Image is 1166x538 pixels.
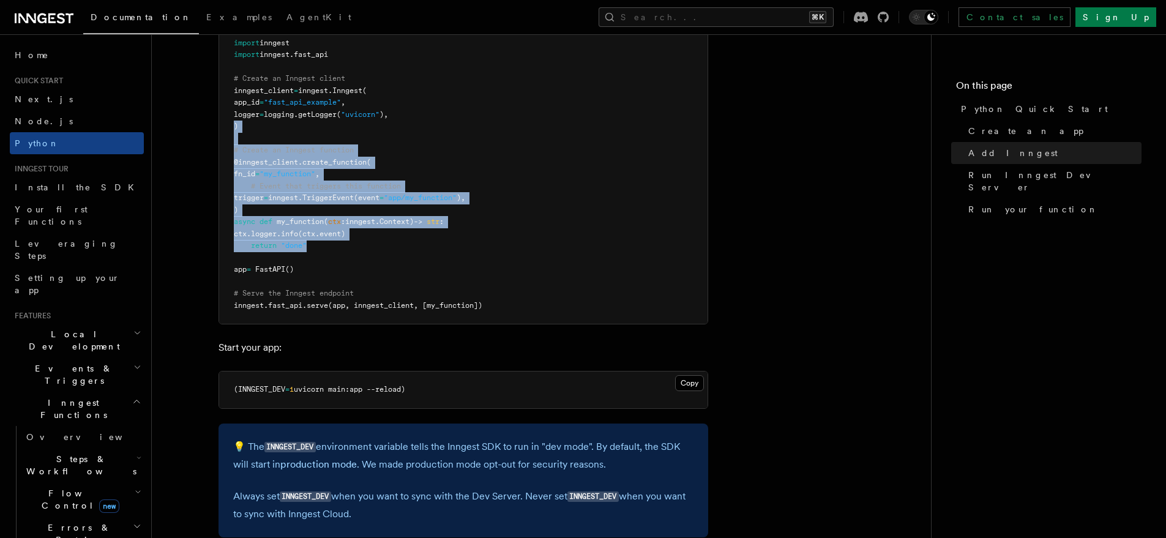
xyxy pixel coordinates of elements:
span: Examples [206,12,272,22]
button: Events & Triggers [10,357,144,392]
span: Documentation [91,12,192,22]
span: logger [234,110,260,119]
a: Documentation [83,4,199,34]
span: info [281,230,298,238]
a: AgentKit [279,4,359,33]
a: Run your function [963,198,1142,220]
button: Flow Controlnew [21,482,144,517]
span: : [341,217,345,226]
span: . [298,158,302,166]
span: Events & Triggers [10,362,133,387]
a: Examples [199,4,279,33]
span: Python Quick Start [961,103,1108,115]
span: , [341,98,345,106]
span: Leveraging Steps [15,239,118,261]
span: ( [367,158,371,166]
span: inngest. [268,193,302,202]
span: async [234,217,255,226]
code: INNGEST_DEV [567,491,619,502]
a: production mode [280,458,357,470]
span: logger [251,230,277,238]
span: trigger [234,193,264,202]
span: 1 [290,385,294,394]
span: Next.js [15,94,73,104]
span: # Serve the Inngest endpoint [234,289,354,297]
span: Install the SDK [15,182,141,192]
span: . [302,301,307,310]
span: . [247,230,251,238]
span: = [285,385,290,394]
span: app [234,265,247,274]
button: Local Development [10,323,144,357]
span: ctx [328,217,341,226]
span: "done" [281,241,307,250]
span: app_id [234,98,260,106]
span: (INNGEST_DEV [234,385,285,394]
span: = [255,170,260,178]
span: my_function [277,217,324,226]
span: # Create an Inngest function [234,146,354,154]
span: fast_api [268,301,302,310]
span: Flow Control [21,487,135,512]
span: "fast_api_example" [264,98,341,106]
span: # Create an Inngest client [234,74,345,83]
span: = [247,265,251,274]
a: Next.js [10,88,144,110]
span: create_function [302,158,367,166]
span: fast_api [294,50,328,59]
span: def [260,217,272,226]
span: = [260,110,264,119]
button: Search...⌘K [599,7,834,27]
h4: On this page [956,78,1142,98]
span: . [290,50,294,59]
a: Create an app [963,120,1142,142]
button: Steps & Workflows [21,448,144,482]
span: inngest [260,50,290,59]
span: ) [234,206,238,214]
span: Context) [379,217,414,226]
span: = [294,86,298,95]
span: Run your function [968,203,1098,215]
span: Node.js [15,116,73,126]
a: Install the SDK [10,176,144,198]
p: Always set when you want to sync with the Dev Server. Never set when you want to sync with Innges... [233,488,693,523]
span: # Event that triggers this function [251,182,401,190]
span: Python [15,138,59,148]
a: Setting up your app [10,267,144,301]
span: Create an app [968,125,1083,137]
a: Your first Functions [10,198,144,233]
span: fn_id [234,170,255,178]
span: inngest [260,39,290,47]
a: Python [10,132,144,154]
span: : [439,217,444,226]
a: Python Quick Start [956,98,1142,120]
a: Sign Up [1075,7,1156,27]
a: Run Inngest Dev Server [963,164,1142,198]
span: inngest [234,301,264,310]
span: inngest_client [234,86,294,95]
span: AgentKit [286,12,351,22]
span: Home [15,49,49,61]
span: TriggerEvent [302,193,354,202]
span: Steps & Workflows [21,453,136,477]
span: ), [379,110,388,119]
span: Inngest tour [10,164,69,174]
span: (ctx.event) [298,230,345,238]
code: INNGEST_DEV [264,442,316,452]
a: Contact sales [959,7,1071,27]
span: logging. [264,110,298,119]
span: () [285,265,294,274]
span: import [234,39,260,47]
span: (app, inngest_client, [my_function]) [328,301,482,310]
span: . [328,86,332,95]
a: Leveraging Steps [10,233,144,267]
span: new [99,499,119,513]
span: "uvicorn" [341,110,379,119]
span: . [277,230,281,238]
span: ( [337,110,341,119]
span: inngest [298,86,328,95]
span: , [315,170,320,178]
code: INNGEST_DEV [280,491,331,502]
span: serve [307,301,328,310]
span: ) [234,122,238,130]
